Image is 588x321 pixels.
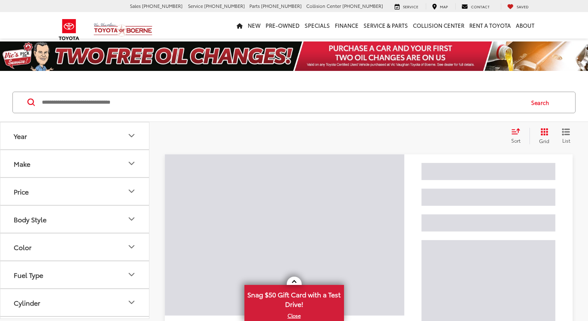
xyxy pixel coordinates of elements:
[14,299,40,306] div: Cylinder
[513,12,537,39] a: About
[245,12,263,39] a: New
[204,2,245,9] span: [PHONE_NUMBER]
[562,137,570,144] span: List
[127,214,137,224] div: Body Style
[130,2,141,9] span: Sales
[0,206,150,233] button: Body StyleBody Style
[127,270,137,280] div: Fuel Type
[14,271,43,279] div: Fuel Type
[249,2,260,9] span: Parts
[234,12,245,39] a: Home
[501,3,535,10] a: My Saved Vehicles
[342,2,383,9] span: [PHONE_NUMBER]
[245,286,343,311] span: Snag $50 Gift Card with a Test Drive!
[188,2,203,9] span: Service
[127,242,137,252] div: Color
[127,186,137,196] div: Price
[388,3,425,10] a: Service
[467,12,513,39] a: Rent a Toyota
[14,243,32,251] div: Color
[93,22,153,37] img: Vic Vaughan Toyota of Boerne
[0,233,150,260] button: ColorColor
[539,137,549,144] span: Grid
[14,187,29,195] div: Price
[127,297,137,307] div: Cylinder
[0,261,150,288] button: Fuel TypeFuel Type
[14,160,30,168] div: Make
[0,178,150,205] button: PricePrice
[14,132,27,140] div: Year
[440,4,448,9] span: Map
[529,128,556,144] button: Grid View
[0,122,150,149] button: YearYear
[263,12,302,39] a: Pre-Owned
[127,131,137,141] div: Year
[306,2,341,9] span: Collision Center
[517,4,529,9] span: Saved
[410,12,467,39] a: Collision Center
[261,2,302,9] span: [PHONE_NUMBER]
[54,16,85,43] img: Toyota
[41,92,523,112] input: Search by Make, Model, or Keyword
[523,92,561,113] button: Search
[142,2,183,9] span: [PHONE_NUMBER]
[403,4,418,9] span: Service
[0,289,150,316] button: CylinderCylinder
[14,215,46,223] div: Body Style
[471,4,490,9] span: Contact
[507,128,529,144] button: Select sort value
[332,12,361,39] a: Finance
[302,12,332,39] a: Specials
[455,3,496,10] a: Contact
[426,3,454,10] a: Map
[361,12,410,39] a: Service & Parts: Opens in a new tab
[127,158,137,168] div: Make
[0,150,150,177] button: MakeMake
[511,137,520,144] span: Sort
[556,128,576,144] button: List View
